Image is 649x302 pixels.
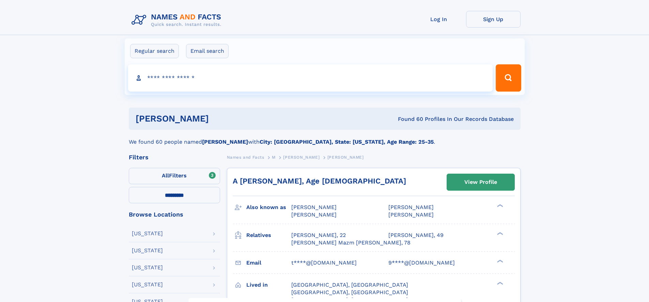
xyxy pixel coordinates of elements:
[132,282,163,287] div: [US_STATE]
[388,204,434,210] span: [PERSON_NAME]
[291,211,337,218] span: [PERSON_NAME]
[283,155,320,160] span: [PERSON_NAME]
[495,231,504,236] div: ❯
[129,168,220,184] label: Filters
[291,232,346,239] a: [PERSON_NAME], 22
[327,155,364,160] span: [PERSON_NAME]
[132,248,163,253] div: [US_STATE]
[246,279,291,291] h3: Lived in
[132,265,163,270] div: [US_STATE]
[202,139,248,145] b: [PERSON_NAME]
[495,204,504,208] div: ❯
[132,231,163,236] div: [US_STATE]
[129,130,521,146] div: We found 60 people named with .
[464,174,497,190] div: View Profile
[246,229,291,241] h3: Relatives
[128,64,493,92] input: search input
[495,281,504,285] div: ❯
[388,232,444,239] a: [PERSON_NAME], 49
[233,177,406,185] a: A [PERSON_NAME], Age [DEMOGRAPHIC_DATA]
[246,257,291,269] h3: Email
[129,154,220,160] div: Filters
[495,259,504,263] div: ❯
[466,11,521,28] a: Sign Up
[246,202,291,213] h3: Also known as
[291,289,408,296] span: [GEOGRAPHIC_DATA], [GEOGRAPHIC_DATA]
[129,11,227,29] img: Logo Names and Facts
[291,204,337,210] span: [PERSON_NAME]
[303,115,514,123] div: Found 60 Profiles In Our Records Database
[130,44,179,58] label: Regular search
[162,172,169,179] span: All
[447,174,514,190] a: View Profile
[291,282,408,288] span: [GEOGRAPHIC_DATA], [GEOGRAPHIC_DATA]
[186,44,229,58] label: Email search
[272,153,276,161] a: M
[129,211,220,218] div: Browse Locations
[272,155,276,160] span: M
[136,114,304,123] h1: [PERSON_NAME]
[496,64,521,92] button: Search Button
[291,239,411,247] a: [PERSON_NAME] Mazm [PERSON_NAME], 78
[412,11,466,28] a: Log In
[227,153,264,161] a: Names and Facts
[283,153,320,161] a: [PERSON_NAME]
[260,139,434,145] b: City: [GEOGRAPHIC_DATA], State: [US_STATE], Age Range: 25-35
[388,211,434,218] span: [PERSON_NAME]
